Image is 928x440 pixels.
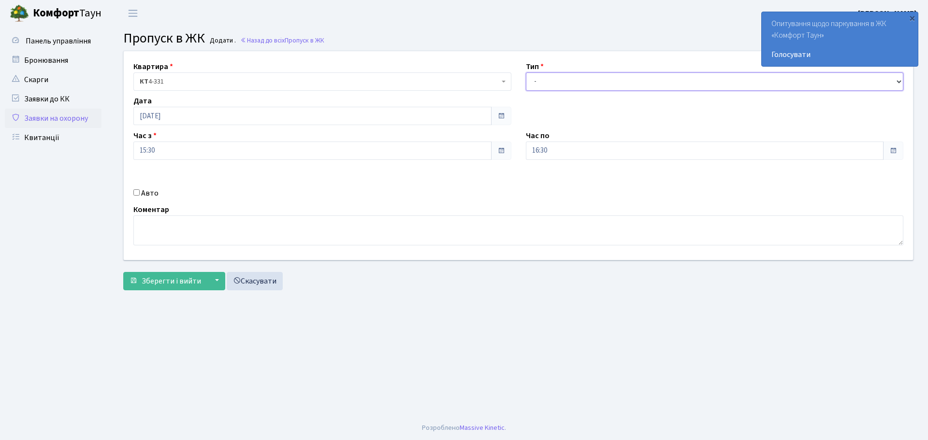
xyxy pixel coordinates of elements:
a: Скарги [5,70,101,89]
a: Голосувати [771,49,908,60]
label: Авто [141,187,159,199]
a: [PERSON_NAME] [858,8,916,19]
div: Розроблено . [422,423,506,433]
small: Додати . [208,37,236,45]
a: Назад до всіхПропуск в ЖК [240,36,324,45]
label: Тип [526,61,544,72]
b: КТ [140,77,148,86]
span: <b>КТ</b>&nbsp;&nbsp;&nbsp;&nbsp;4-331 [133,72,511,91]
a: Заявки на охорону [5,109,101,128]
span: Зберегти і вийти [142,276,201,286]
a: Квитанції [5,128,101,147]
label: Квартира [133,61,173,72]
span: Панель управління [26,36,91,46]
span: Таун [33,5,101,22]
a: Панель управління [5,31,101,51]
b: Комфорт [33,5,79,21]
label: Час з [133,130,157,142]
span: Пропуск в ЖК [123,28,205,48]
button: Зберегти і вийти [123,272,207,290]
span: Пропуск в ЖК [285,36,324,45]
a: Бронювання [5,51,101,70]
label: Коментар [133,204,169,215]
label: Час по [526,130,550,142]
span: <b>КТ</b>&nbsp;&nbsp;&nbsp;&nbsp;4-331 [140,77,499,86]
div: Опитування щодо паркування в ЖК «Комфорт Таун» [762,12,918,66]
label: Дата [133,95,152,107]
div: × [907,13,917,23]
button: Переключити навігацію [121,5,145,21]
a: Скасувати [227,272,283,290]
a: Massive Kinetic [460,423,505,433]
img: logo.png [10,4,29,23]
a: Заявки до КК [5,89,101,109]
